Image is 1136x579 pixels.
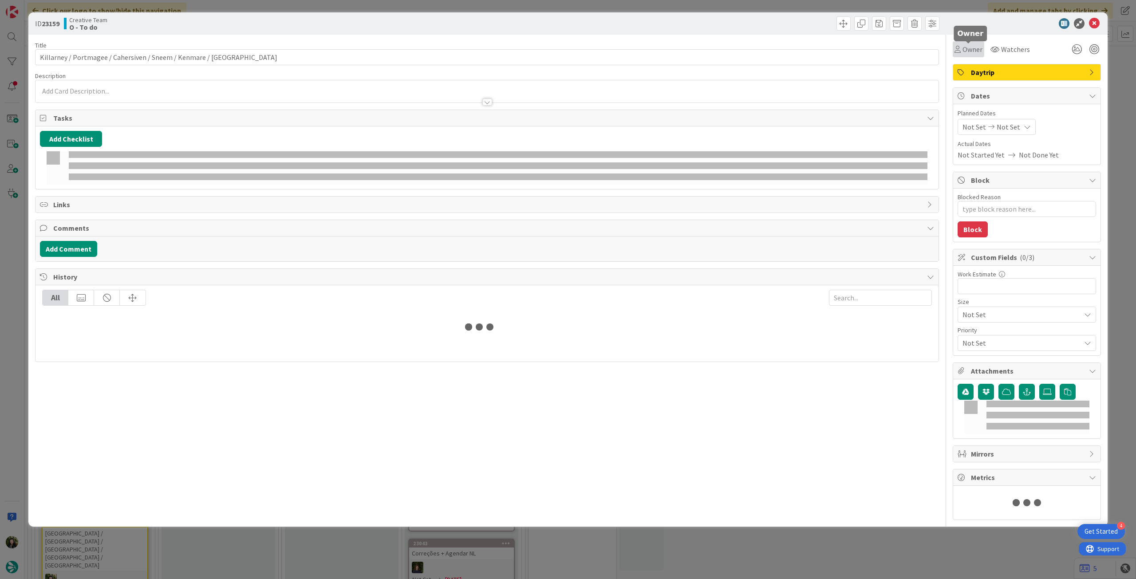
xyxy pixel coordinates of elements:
label: Blocked Reason [958,193,1001,201]
button: Add Comment [40,241,97,257]
span: Not Set [997,122,1020,132]
span: Metrics [971,472,1085,483]
div: All [43,290,68,305]
span: Comments [53,223,923,233]
div: 4 [1117,522,1125,530]
span: Dates [971,91,1085,101]
span: Mirrors [971,449,1085,459]
div: Size [958,299,1096,305]
span: Not Set [962,122,986,132]
span: Not Set [962,337,1076,349]
span: ID [35,18,59,29]
div: Get Started [1085,527,1118,536]
span: Actual Dates [958,139,1096,149]
span: Creative Team [69,16,107,24]
span: Support [19,1,40,12]
span: Description [35,72,66,80]
span: Daytrip [971,67,1085,78]
b: 23159 [42,19,59,28]
b: O - To do [69,24,107,31]
span: Custom Fields [971,252,1085,263]
span: Not Started Yet [958,150,1005,160]
span: ( 0/3 ) [1020,253,1034,262]
span: Not Done Yet [1019,150,1059,160]
span: Not Set [962,308,1076,321]
span: Attachments [971,366,1085,376]
label: Title [35,41,47,49]
div: Priority [958,327,1096,333]
span: Watchers [1001,44,1030,55]
span: Block [971,175,1085,185]
span: History [53,272,923,282]
span: Links [53,199,923,210]
span: Owner [962,44,982,55]
button: Add Checklist [40,131,102,147]
h5: Owner [957,29,983,38]
input: type card name here... [35,49,939,65]
button: Block [958,221,988,237]
span: Planned Dates [958,109,1096,118]
div: Open Get Started checklist, remaining modules: 4 [1077,524,1125,539]
input: Search... [829,290,932,306]
label: Work Estimate [958,270,996,278]
span: Tasks [53,113,923,123]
